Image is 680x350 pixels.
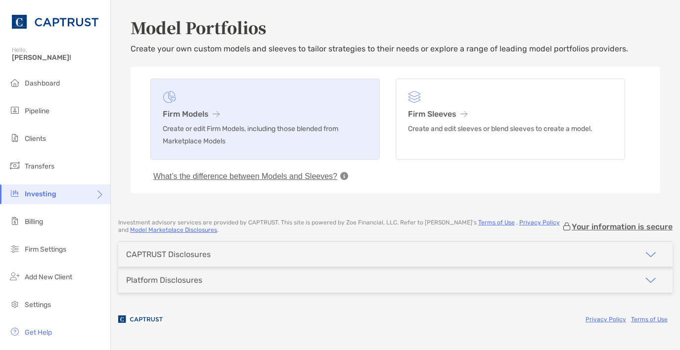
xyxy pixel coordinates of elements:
[25,218,43,226] span: Billing
[645,274,657,286] img: icon arrow
[478,219,515,226] a: Terms of Use
[126,250,211,259] div: CAPTRUST Disclosures
[163,123,367,147] p: Create or edit Firm Models, including those blended from Marketplace Models
[130,226,217,233] a: Model Marketplace Disclosures
[396,79,625,160] a: Firm SleevesCreate and edit sleeves or blend sleeves to create a model.
[25,107,49,115] span: Pipeline
[586,316,626,323] a: Privacy Policy
[118,308,163,330] img: company logo
[9,298,21,310] img: settings icon
[631,316,668,323] a: Terms of Use
[519,219,560,226] a: Privacy Policy
[150,79,380,160] a: Firm ModelsCreate or edit Firm Models, including those blended from Marketplace Models
[9,326,21,338] img: get-help icon
[9,104,21,116] img: pipeline icon
[9,187,21,199] img: investing icon
[9,160,21,172] img: transfers icon
[150,172,340,181] button: What’s the difference between Models and Sleeves?
[131,16,660,39] h2: Model Portfolios
[131,43,660,55] p: Create your own custom models and sleeves to tailor strategies to their needs or explore a range ...
[408,109,613,119] h3: Firm Sleeves
[25,162,54,171] span: Transfers
[645,249,657,261] img: icon arrow
[9,215,21,227] img: billing icon
[9,77,21,88] img: dashboard icon
[25,273,72,281] span: Add New Client
[12,4,98,40] img: CAPTRUST Logo
[25,245,66,254] span: Firm Settings
[572,222,673,231] p: Your information is secure
[12,53,104,62] span: [PERSON_NAME]!
[25,190,56,198] span: Investing
[25,79,60,87] span: Dashboard
[163,109,367,119] h3: Firm Models
[408,123,613,135] p: Create and edit sleeves or blend sleeves to create a model.
[126,275,202,285] div: Platform Disclosures
[118,219,562,234] p: Investment advisory services are provided by CAPTRUST . This site is powered by Zoe Financial, LL...
[25,301,51,309] span: Settings
[25,328,52,337] span: Get Help
[25,134,46,143] span: Clients
[9,270,21,282] img: add_new_client icon
[9,132,21,144] img: clients icon
[9,243,21,255] img: firm-settings icon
